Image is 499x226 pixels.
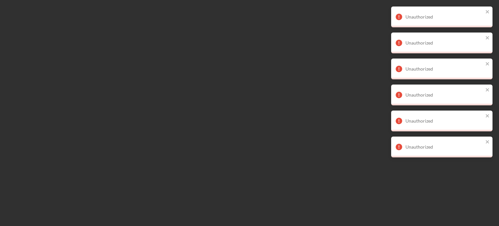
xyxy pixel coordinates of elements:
[405,14,483,20] div: Unauthorized
[485,61,490,67] button: close
[485,35,490,41] button: close
[485,9,490,15] button: close
[405,118,483,124] div: Unauthorized
[405,40,483,46] div: Unauthorized
[405,66,483,72] div: Unauthorized
[485,87,490,93] button: close
[405,144,483,150] div: Unauthorized
[485,139,490,145] button: close
[485,113,490,119] button: close
[405,92,483,98] div: Unauthorized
